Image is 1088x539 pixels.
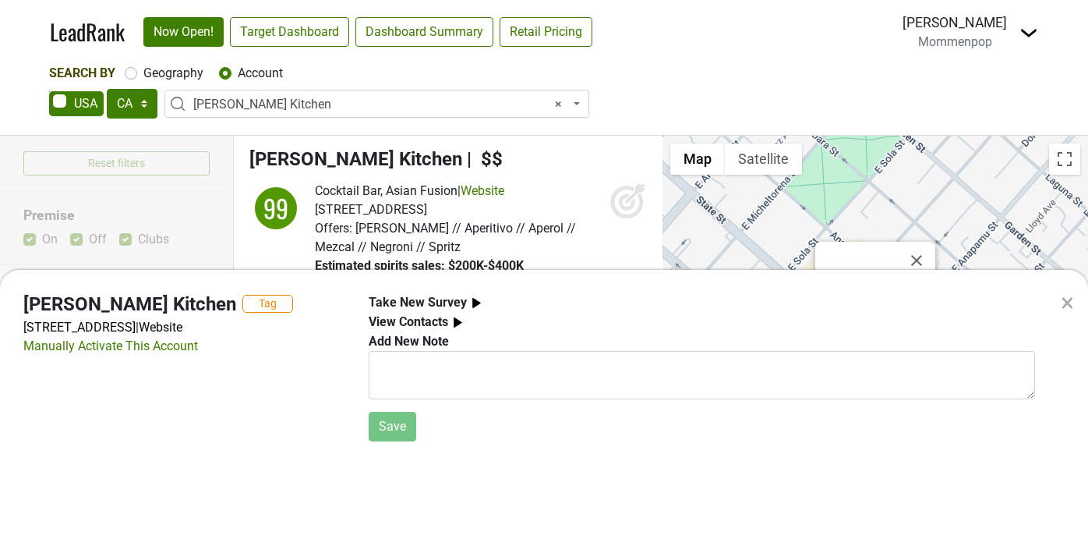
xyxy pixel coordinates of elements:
h4: [PERSON_NAME] Kitchen [23,293,236,316]
div: Manually Activate This Account [23,337,198,356]
button: Save [369,412,416,441]
b: View Contacts [369,314,448,329]
img: arrow_right.svg [467,293,486,313]
b: Add New Note [369,334,449,349]
div: × [1061,284,1074,321]
img: arrow_right.svg [448,313,468,332]
span: | [136,320,139,335]
a: [STREET_ADDRESS] [23,320,136,335]
b: Take New Survey [369,295,467,310]
button: Tag [242,295,293,313]
a: Website [139,320,182,335]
